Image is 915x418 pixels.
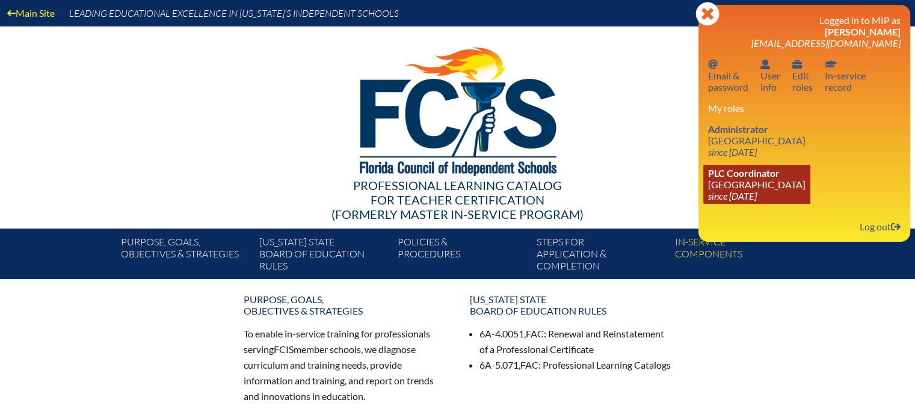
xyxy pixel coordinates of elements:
a: User infoEditroles [787,56,818,95]
a: Steps forapplication & completion [532,233,670,279]
h3: Logged in to MIP as [708,14,901,49]
span: FAC [526,328,544,339]
span: for Teacher Certification [371,192,544,207]
a: [US_STATE] StateBoard of Education rules [463,289,679,321]
a: In-servicecomponents [670,233,809,279]
span: Administrator [708,123,768,135]
svg: Close [695,2,719,26]
li: 6A-4.0051, : Renewal and Reinstatement of a Professional Certificate [479,326,672,357]
span: FCIS [274,343,294,355]
a: Log outLog out [855,218,905,235]
a: Purpose, goals,objectives & strategies [116,233,254,279]
span: [EMAIL_ADDRESS][DOMAIN_NAME] [751,37,901,49]
a: [US_STATE] StateBoard of Education rules [254,233,393,279]
span: FAC [520,359,538,370]
span: PLC Coordinator [708,167,780,179]
span: [PERSON_NAME] [825,26,901,37]
i: since [DATE] [708,146,757,158]
svg: Email password [708,60,718,69]
a: Policies &Procedures [393,233,531,279]
a: Main Site [2,5,60,21]
svg: User info [760,60,770,69]
svg: User info [792,60,802,69]
a: In-service recordIn-servicerecord [820,56,870,95]
a: PLC Coordinator [GEOGRAPHIC_DATA] since [DATE] [703,165,810,204]
p: To enable in-service training for professionals serving member schools, we diagnose curriculum an... [244,326,446,404]
a: Administrator [GEOGRAPHIC_DATA] since [DATE] [703,121,810,160]
i: since [DATE] [708,190,757,201]
a: Purpose, goals,objectives & strategies [236,289,453,321]
img: FCISlogo221.eps [333,26,582,191]
li: 6A-5.071, : Professional Learning Catalogs [479,357,672,373]
a: Email passwordEmail &password [703,56,753,95]
div: Professional Learning Catalog (formerly Master In-service Program) [111,178,804,221]
a: User infoUserinfo [756,56,785,95]
svg: In-service record [825,60,837,69]
h3: My roles [708,102,901,114]
svg: Log out [891,222,901,232]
